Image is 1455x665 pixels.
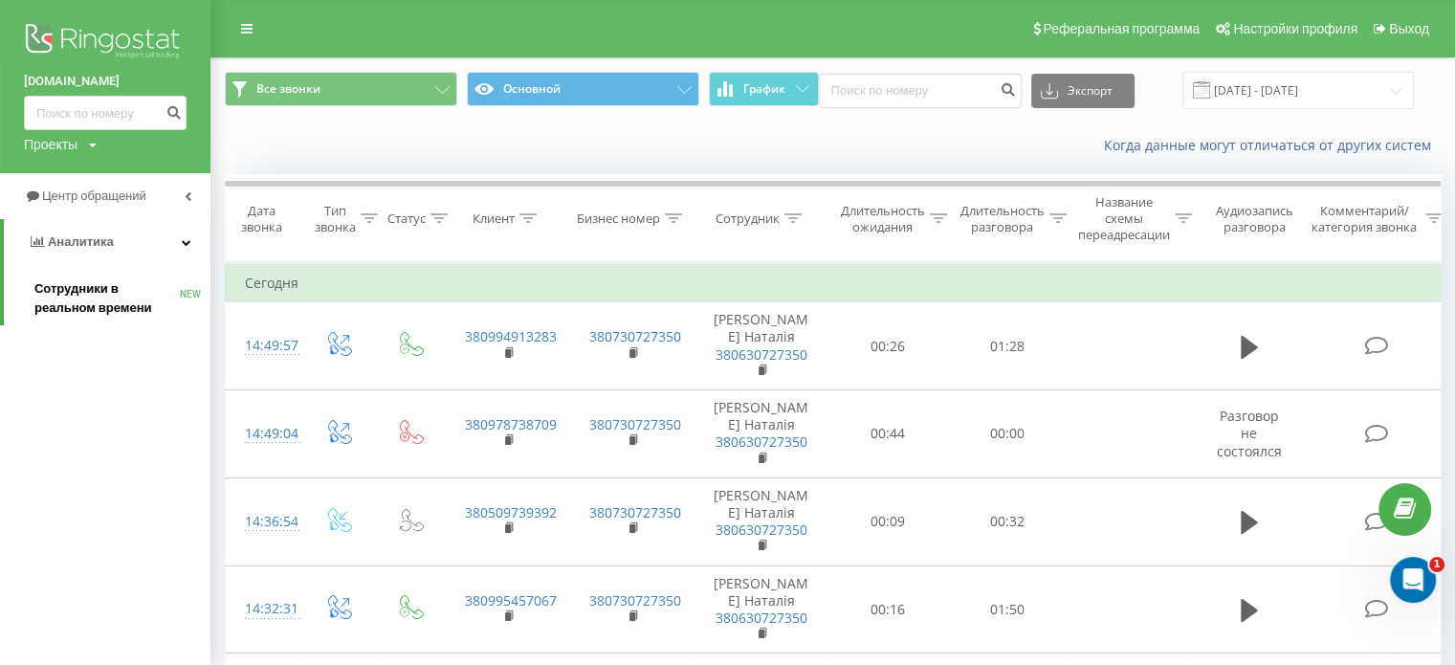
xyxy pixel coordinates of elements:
[1429,557,1444,572] span: 1
[24,19,187,67] img: Ringostat logo
[694,477,828,565] td: [PERSON_NAME] Наталія
[841,203,925,235] div: Длительность ожидания
[589,503,681,521] a: 380730727350
[467,72,699,106] button: Основной
[465,415,557,433] a: 380978738709
[48,234,114,249] span: Аналитика
[24,135,77,154] div: Проекты
[245,503,283,541] div: 14:36:54
[589,591,681,610] a: 380730727350
[24,96,187,130] input: Поиск по номеру
[819,74,1022,108] input: Поиск по номеру
[960,203,1045,235] div: Длительность разговора
[4,219,210,265] a: Аналитика
[24,72,187,91] a: [DOMAIN_NAME]
[245,415,283,453] div: 14:49:04
[245,327,283,365] div: 14:49:57
[589,415,681,433] a: 380730727350
[694,565,828,654] td: [PERSON_NAME] Наталія
[948,477,1068,565] td: 00:32
[1309,203,1421,235] div: Комментарий/категория звонка
[577,211,660,227] div: Бизнес номер
[1031,74,1135,108] button: Экспорт
[1389,21,1429,36] span: Выход
[828,390,948,478] td: 00:44
[226,203,297,235] div: Дата звонка
[465,327,557,345] a: 380994913283
[1390,557,1436,603] iframe: Intercom live chat
[948,302,1068,390] td: 01:28
[256,81,320,97] span: Все звонки
[34,272,210,325] a: Сотрудники в реальном времениNEW
[225,72,457,106] button: Все звонки
[1043,21,1200,36] span: Реферальная программа
[34,279,180,318] span: Сотрудники в реальном времени
[716,211,780,227] div: Сотрудник
[828,477,948,565] td: 00:09
[716,521,807,539] a: 380630727350
[716,432,807,451] a: 380630727350
[716,345,807,364] a: 380630727350
[245,590,283,628] div: 14:32:31
[948,565,1068,654] td: 01:50
[1233,21,1357,36] span: Настройки профиля
[226,264,1450,302] td: Сегодня
[1208,203,1301,235] div: Аудиозапись разговора
[716,609,807,627] a: 380630727350
[589,327,681,345] a: 380730727350
[42,188,146,203] span: Центр обращений
[1217,407,1282,459] span: Разговор не состоялся
[828,302,948,390] td: 00:26
[694,390,828,478] td: [PERSON_NAME] Наталія
[828,565,948,654] td: 00:16
[387,211,426,227] div: Статус
[473,211,515,227] div: Клиент
[1104,136,1441,154] a: Когда данные могут отличаться от других систем
[709,72,819,106] button: График
[743,82,785,96] span: График
[315,203,356,235] div: Тип звонка
[465,591,557,610] a: 380995457067
[465,503,557,521] a: 380509739392
[1078,194,1170,243] div: Название схемы переадресации
[948,390,1068,478] td: 00:00
[694,302,828,390] td: [PERSON_NAME] Наталія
